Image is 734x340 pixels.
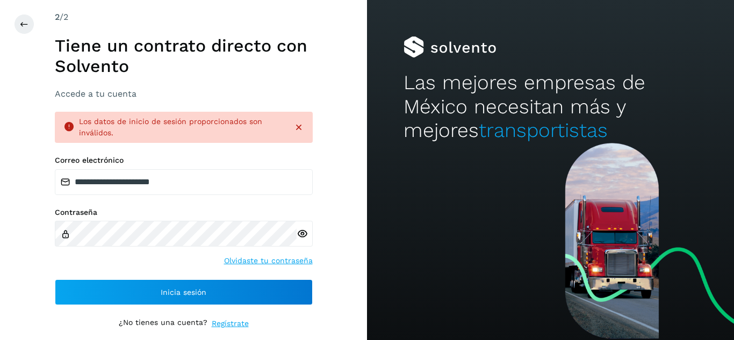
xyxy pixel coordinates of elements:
[55,208,313,217] label: Contraseña
[79,116,285,139] div: Los datos de inicio de sesión proporcionados son inválidos.
[404,71,697,142] h2: Las mejores empresas de México necesitan más y mejores
[55,156,313,165] label: Correo electrónico
[224,255,313,266] a: Olvidaste tu contraseña
[55,279,313,305] button: Inicia sesión
[161,288,206,296] span: Inicia sesión
[119,318,207,329] p: ¿No tienes una cuenta?
[55,11,313,24] div: /2
[55,89,313,99] h3: Accede a tu cuenta
[479,119,608,142] span: transportistas
[55,35,313,77] h1: Tiene un contrato directo con Solvento
[212,318,249,329] a: Regístrate
[55,12,60,22] span: 2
